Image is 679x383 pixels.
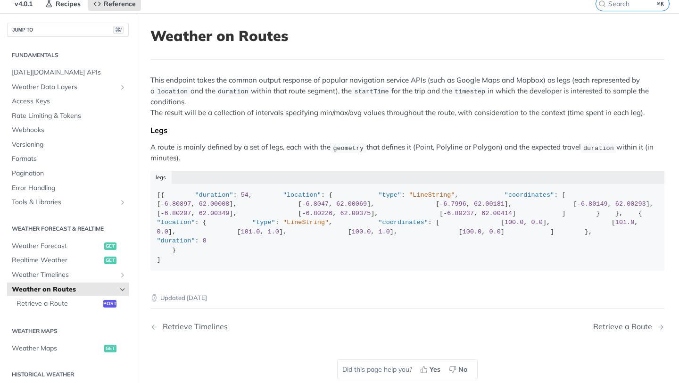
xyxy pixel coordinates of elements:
span: Realtime Weather [12,256,102,265]
p: Updated [DATE] [150,293,664,303]
span: 1.0 [378,228,389,235]
h2: Weather Maps [7,327,129,335]
a: Weather Forecastget [7,239,129,253]
span: get [104,345,116,352]
span: Yes [430,365,440,375]
a: Previous Page: Retrieve Timelines [150,322,371,331]
h2: Historical Weather [7,370,129,379]
a: Rate Limiting & Tokens [7,109,129,123]
a: Tools & LibrariesShow subpages for Tools & Libraries [7,195,129,209]
span: 6.80226 [306,210,333,217]
a: Pagination [7,167,129,181]
span: Weather Forecast [12,241,102,251]
span: Rate Limiting & Tokens [12,111,126,121]
span: "LineString" [409,191,455,199]
span: 100.0 [505,219,524,226]
span: Error Handling [12,183,126,193]
span: Retrieve a Route [17,299,101,308]
div: Legs [150,125,664,135]
span: Tools & Libraries [12,198,116,207]
span: "duration" [195,191,233,199]
a: Weather Mapsget [7,341,129,356]
a: Next Page: Retrieve a Route [593,322,664,331]
span: 62.00375 [340,210,371,217]
a: Retrieve a Routepost [12,297,129,311]
div: Retrieve Timelines [158,322,228,331]
span: 100.0 [352,228,371,235]
span: 6.80149 [581,200,608,208]
span: 62.00181 [474,200,505,208]
a: Formats [7,152,129,166]
span: Weather Maps [12,344,102,353]
span: - [302,200,306,208]
span: "duration" [157,237,195,244]
span: "location" [283,191,321,199]
span: 101.0 [615,219,635,226]
a: Access Keys [7,94,129,108]
div: Retrieve a Route [593,322,657,331]
button: Show subpages for Weather Timelines [119,271,126,279]
button: Show subpages for Tools & Libraries [119,199,126,206]
h2: Weather Forecast & realtime [7,225,129,233]
a: [DATE][DOMAIN_NAME] APIs [7,66,129,80]
span: Weather on Routes [12,285,116,294]
span: Versioning [12,140,126,150]
span: 62.00414 [481,210,512,217]
span: post [103,300,116,308]
span: 62.00349 [199,210,230,217]
a: Weather TimelinesShow subpages for Weather Timelines [7,268,129,282]
span: duration [218,88,248,95]
span: "coordinates" [505,191,554,199]
span: No [458,365,467,375]
span: geometry [333,144,364,151]
span: 62.00293 [615,200,646,208]
div: [{ : , : { : , : [ [ , ], [ , ], [ , ], [ , ], [ , ], [ , ], [ , ] ] } }, { : { : , : [ [ , ], [ ... [157,191,658,265]
span: 6.8047 [306,200,329,208]
span: - [161,200,165,208]
span: get [104,257,116,264]
span: "location" [157,219,195,226]
a: Versioning [7,138,129,152]
span: 62.00008 [199,200,230,208]
span: Pagination [12,169,126,178]
span: - [439,200,443,208]
span: - [161,210,165,217]
a: Webhooks [7,123,129,137]
span: "coordinates" [378,219,428,226]
h1: Weather on Routes [150,27,664,44]
nav: Pagination Controls [150,313,664,341]
span: 54 [241,191,248,199]
span: 101.0 [241,228,260,235]
span: Webhooks [12,125,126,135]
span: 0.0 [531,219,543,226]
p: This endpoint takes the common output response of popular navigation service APIs (such as Google... [150,75,664,118]
a: Error Handling [7,181,129,195]
span: Access Keys [12,97,126,106]
button: Yes [417,362,446,376]
button: No [446,362,472,376]
span: 62.00069 [336,200,367,208]
span: - [577,200,581,208]
span: "LineString" [283,219,329,226]
a: Weather on RoutesHide subpages for Weather on Routes [7,283,129,297]
span: 6.80237 [447,210,474,217]
span: 6.7996 [443,200,466,208]
span: 6.80207 [165,210,191,217]
span: - [443,210,447,217]
span: - [302,210,306,217]
span: Formats [12,154,126,164]
span: get [104,242,116,250]
span: Weather Timelines [12,270,116,280]
span: duration [583,144,614,151]
span: [DATE][DOMAIN_NAME] APIs [12,68,126,77]
button: Hide subpages for Weather on Routes [119,286,126,293]
span: 1.0 [267,228,279,235]
span: 0.0 [489,228,500,235]
span: location [157,88,188,95]
span: 6.80897 [165,200,191,208]
a: Weather Data LayersShow subpages for Weather Data Layers [7,80,129,94]
span: startTime [355,88,389,95]
span: 8 [203,237,207,244]
span: "type" [378,191,401,199]
p: A route is mainly defined by a set of legs, each with the that defines it (Point, Polyline or Pol... [150,142,664,164]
